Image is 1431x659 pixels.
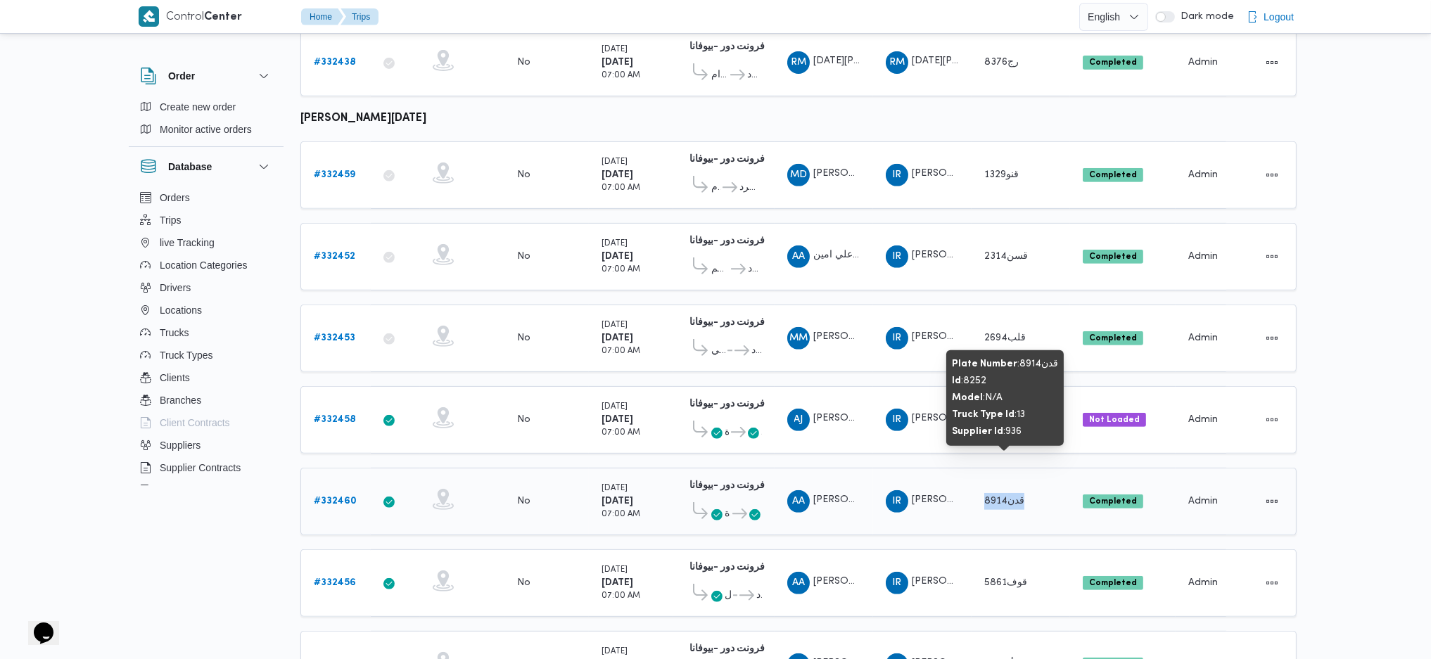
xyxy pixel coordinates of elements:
[1083,413,1146,427] span: Not Loaded
[787,164,810,186] div: Mahmood Daroish Yousf Daroish
[886,164,908,186] div: Ibrahem Rmdhan Ibrahem Athman AbobIsha
[952,376,986,385] span: : 8252
[792,572,805,594] span: AA
[602,511,640,518] small: 07:00 AM
[984,58,1019,67] span: رج8376
[689,481,765,490] b: فرونت دور -بيوفانا
[517,495,530,508] div: No
[300,113,426,124] b: [PERSON_NAME][DATE]
[160,392,201,409] span: Branches
[1188,252,1218,261] span: Admin
[602,333,633,343] b: [DATE]
[160,189,190,206] span: Orders
[134,254,278,276] button: Location Categories
[160,459,241,476] span: Supplier Contracts
[813,577,893,587] span: [PERSON_NAME]
[792,245,805,268] span: AA
[1175,11,1234,23] span: Dark mode
[602,58,633,67] b: [DATE]
[1261,164,1283,186] button: Actions
[984,252,1028,261] span: قسن2314
[602,578,633,587] b: [DATE]
[1089,334,1137,343] b: Completed
[168,158,212,175] h3: Database
[602,648,628,655] small: [DATE]
[134,299,278,321] button: Locations
[1241,3,1299,31] button: Logout
[160,98,236,115] span: Create new order
[160,234,215,251] span: live Tracking
[725,587,731,604] span: قسم قصر النيل
[791,51,806,74] span: RM
[711,179,720,196] span: الهرم
[1083,250,1143,264] span: Completed
[168,68,195,84] h3: Order
[602,170,633,179] b: [DATE]
[314,575,356,591] a: #332456
[160,257,248,274] span: Location Categories
[314,170,355,179] b: # 332459
[952,359,1017,369] b: Plate Number
[314,497,357,506] b: # 332460
[314,54,356,71] a: #332438
[314,58,356,67] b: # 332438
[1089,416,1140,424] b: Not Loaded
[893,245,902,268] span: IR
[952,376,961,385] b: Id
[787,409,810,431] div: Ahmad Jmal Muhammad Mahmood Aljiazaoi
[756,587,762,604] span: فرونت دور مسطرد
[602,266,640,274] small: 07:00 AM
[912,414,1023,423] span: [PERSON_NAME][DATE]
[790,164,807,186] span: MD
[602,321,628,329] small: [DATE]
[134,411,278,434] button: Client Contracts
[602,252,633,261] b: [DATE]
[711,343,725,359] span: قسم الدقي
[301,8,343,25] button: Home
[129,96,284,146] div: Order
[813,169,893,179] span: [PERSON_NAME]
[1261,572,1283,594] button: Actions
[952,410,1015,419] b: Truck Type Id
[893,164,902,186] span: IR
[160,302,202,319] span: Locations
[1089,497,1137,506] b: Completed
[1188,58,1218,67] span: Admin
[886,327,908,350] div: Ibrahem Rmdhan Ibrahem Athman AbobIsha
[1261,327,1283,350] button: Actions
[1264,8,1294,25] span: Logout
[602,347,640,355] small: 07:00 AM
[739,179,762,196] span: فرونت دور مسطرد
[14,603,59,645] iframe: chat widget
[1261,409,1283,431] button: Actions
[314,411,356,428] a: #332458
[134,389,278,411] button: Branches
[314,167,355,184] a: #332459
[787,572,810,594] div: Abadallah Abadalsamaia Ahmad Biomai Najada
[517,56,530,69] div: No
[314,415,356,424] b: # 332458
[517,414,530,426] div: No
[912,169,1023,179] span: [PERSON_NAME][DATE]
[725,424,729,441] span: قسم الجيزة
[602,429,640,437] small: 07:00 AM
[751,343,762,359] span: فرونت دور مسطرد
[787,51,810,74] div: Rmdhan Muhammad Muhammad Abadalamunam
[1261,51,1283,74] button: Actions
[160,369,190,386] span: Clients
[711,261,729,278] span: قسم المقطم
[1261,245,1283,268] button: Actions
[794,409,803,431] span: AJ
[813,414,893,423] span: [PERSON_NAME]
[134,231,278,254] button: live Tracking
[341,8,379,25] button: Trips
[813,496,893,505] span: [PERSON_NAME]
[140,68,272,84] button: Order
[314,493,357,510] a: #332460
[1188,170,1218,179] span: Admin
[602,240,628,248] small: [DATE]
[160,324,189,341] span: Trucks
[889,51,905,74] span: RM
[984,170,1019,179] span: قنو1329
[314,578,356,587] b: # 332456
